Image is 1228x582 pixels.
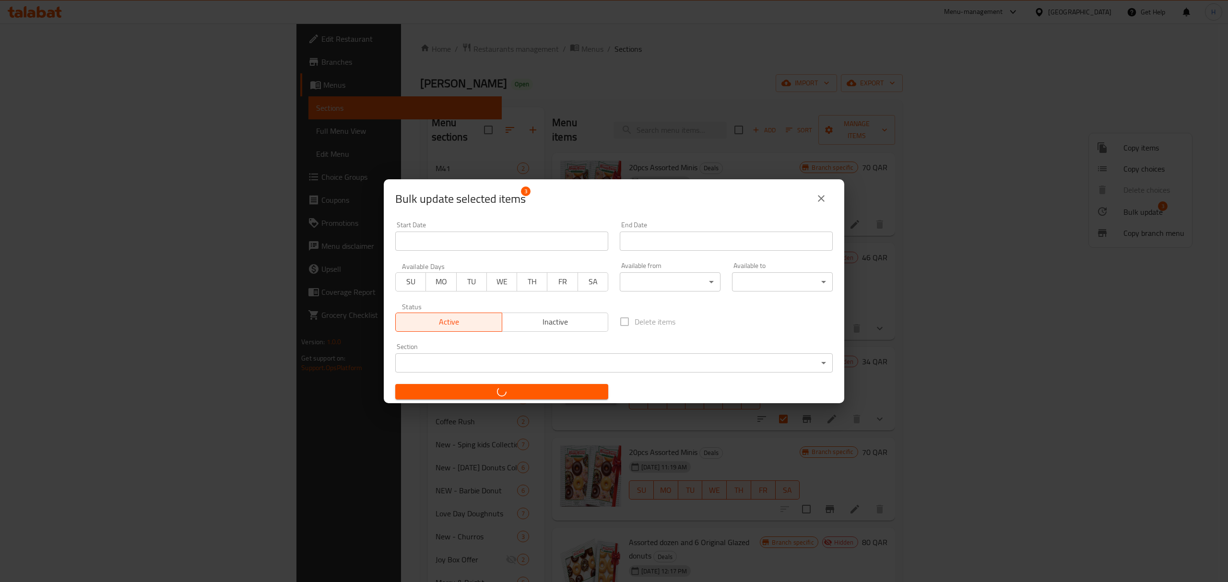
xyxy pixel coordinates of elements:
button: WE [486,272,517,291]
button: FR [547,272,578,291]
button: MO [425,272,456,291]
button: Inactive [502,313,609,332]
span: Active [400,315,498,329]
button: Active [395,313,502,332]
span: TU [460,275,483,289]
div: ​ [620,272,720,291]
span: Inactive [506,315,605,329]
span: 3 [521,186,531,196]
button: TU [456,272,487,291]
button: SA [578,272,608,291]
div: ​ [732,272,833,291]
span: Selected items count [395,191,526,207]
button: SU [395,272,426,291]
span: SA [582,275,604,289]
div: ​ [395,353,833,372]
button: TH [517,272,547,291]
span: TH [521,275,543,289]
span: SU [400,275,422,289]
span: WE [491,275,513,289]
span: Delete items [635,316,675,327]
button: close [810,187,833,210]
span: MO [430,275,452,289]
span: FR [551,275,574,289]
